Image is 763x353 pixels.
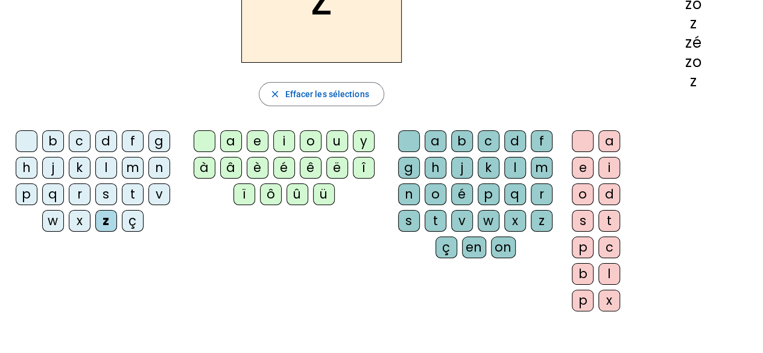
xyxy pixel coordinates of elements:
div: x [598,290,620,311]
div: h [425,157,446,179]
div: î [353,157,375,179]
div: l [504,157,526,179]
div: k [478,157,499,179]
div: p [478,183,499,205]
div: w [478,210,499,232]
div: e [572,157,594,179]
div: g [398,157,420,179]
div: d [504,130,526,152]
div: zé [643,36,744,50]
div: f [122,130,144,152]
div: â [220,157,242,179]
div: p [572,237,594,258]
div: x [69,210,90,232]
div: r [531,183,552,205]
div: é [273,157,295,179]
div: c [478,130,499,152]
div: ï [233,183,255,205]
div: v [451,210,473,232]
div: b [572,263,594,285]
div: t [122,183,144,205]
div: v [148,183,170,205]
div: f [531,130,552,152]
div: u [326,130,348,152]
div: d [95,130,117,152]
div: i [598,157,620,179]
div: à [194,157,215,179]
div: q [504,183,526,205]
div: ç [122,210,144,232]
div: t [425,210,446,232]
div: e [247,130,268,152]
div: ô [260,183,282,205]
div: s [398,210,420,232]
div: ç [435,237,457,258]
div: ê [300,157,321,179]
span: Effacer les sélections [285,87,369,101]
div: n [398,183,420,205]
div: o [425,183,446,205]
div: a [598,130,620,152]
div: l [95,157,117,179]
div: b [42,130,64,152]
div: s [572,210,594,232]
div: i [273,130,295,152]
div: c [69,130,90,152]
div: p [16,183,37,205]
div: û [287,183,308,205]
div: c [598,237,620,258]
div: q [42,183,64,205]
div: g [148,130,170,152]
div: ü [313,183,335,205]
div: j [42,157,64,179]
div: r [69,183,90,205]
div: w [42,210,64,232]
mat-icon: close [269,89,280,100]
div: on [491,237,516,258]
div: m [122,157,144,179]
div: n [148,157,170,179]
div: z [531,210,552,232]
div: o [300,130,321,152]
button: Effacer les sélections [259,82,384,106]
div: s [95,183,117,205]
div: ë [326,157,348,179]
div: h [16,157,37,179]
div: l [598,263,620,285]
div: a [425,130,446,152]
div: zo [643,55,744,69]
div: z [643,16,744,31]
div: en [462,237,486,258]
div: m [531,157,552,179]
div: è [247,157,268,179]
div: é [451,183,473,205]
div: j [451,157,473,179]
div: a [220,130,242,152]
div: o [572,183,594,205]
div: t [598,210,620,232]
div: z [95,210,117,232]
div: p [572,290,594,311]
div: y [353,130,375,152]
div: x [504,210,526,232]
div: k [69,157,90,179]
div: z [643,74,744,89]
div: b [451,130,473,152]
div: d [598,183,620,205]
